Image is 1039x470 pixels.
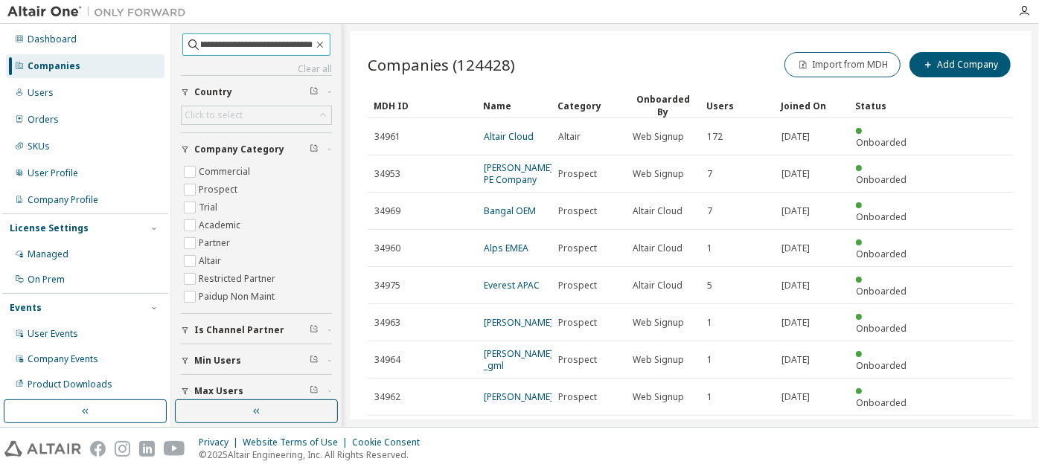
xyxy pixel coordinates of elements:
span: Web Signup [633,317,684,329]
div: Onboarded By [632,93,694,118]
p: © 2025 Altair Engineering, Inc. All Rights Reserved. [199,448,429,461]
span: Altair [558,131,581,143]
span: [DATE] [781,205,810,217]
div: Name [483,94,546,117]
span: Prospect [558,391,597,403]
span: Prospect [558,205,597,217]
div: Company Profile [28,194,98,206]
span: [DATE] [781,354,810,366]
div: Category [557,94,620,117]
div: User Profile [28,167,78,179]
span: Altair Cloud [633,205,682,217]
div: Status [855,94,918,117]
div: Website Terms of Use [243,437,352,448]
span: 5 [707,280,712,292]
span: Is Channel Partner [194,324,284,336]
a: Bangal OEM [484,205,536,217]
button: Is Channel Partner [181,314,332,347]
span: Prospect [558,168,597,180]
label: Paidup Non Maint [199,288,278,306]
button: Company Category [181,133,332,166]
label: Partner [199,234,233,252]
span: 34962 [374,391,400,403]
div: Click to select [185,109,243,121]
div: Users [706,94,769,117]
span: Prospect [558,280,597,292]
span: Web Signup [633,131,684,143]
span: 34969 [374,205,400,217]
button: Add Company [909,52,1011,77]
span: 1 [707,391,712,403]
span: Company Category [194,144,284,155]
label: Prospect [199,181,240,199]
span: Onboarded [856,359,907,372]
span: 7 [707,205,712,217]
div: Privacy [199,437,243,448]
div: Company Events [28,353,98,365]
a: Clear all [181,63,332,75]
div: MDH ID [374,94,471,117]
span: Onboarded [856,322,907,335]
span: [DATE] [781,242,810,254]
span: Clear filter [310,86,319,98]
span: 7 [707,168,712,180]
span: Onboarded [856,173,907,186]
div: SKUs [28,141,50,152]
span: Onboarded [856,210,907,223]
span: Prospect [558,354,597,366]
div: Events [10,302,42,314]
button: Import from MDH [784,52,901,77]
span: Min Users [194,355,241,367]
span: Country [194,86,232,98]
img: altair_logo.svg [4,441,81,457]
span: [DATE] [781,131,810,143]
label: Restricted Partner [199,270,278,288]
span: Clear filter [310,324,319,336]
span: 1 [707,242,712,254]
img: facebook.svg [90,441,106,457]
span: Altair Cloud [633,242,682,254]
span: Clear filter [310,355,319,367]
span: [DATE] [781,168,810,180]
label: Academic [199,216,243,234]
span: 34975 [374,280,400,292]
span: [DATE] [781,280,810,292]
span: 1 [707,317,712,329]
a: [PERSON_NAME] _gml [484,347,553,372]
a: Altair Cloud [484,130,534,143]
img: instagram.svg [115,441,130,457]
div: Companies [28,60,80,72]
a: [PERSON_NAME] [484,390,553,403]
span: [DATE] [781,317,810,329]
span: 172 [707,131,723,143]
label: Altair [199,252,224,270]
span: Web Signup [633,391,684,403]
div: Orders [28,114,59,126]
span: Onboarded [856,285,907,297]
span: 34963 [374,317,400,329]
span: Prospect [558,317,597,329]
span: Web Signup [633,168,684,180]
label: Commercial [199,163,253,181]
a: [PERSON_NAME] [484,316,553,329]
div: Managed [28,248,68,260]
span: Companies (124428) [368,54,515,75]
span: 1 [707,354,712,366]
span: Web Signup [633,354,684,366]
span: 34953 [374,168,400,180]
span: Clear filter [310,144,319,155]
span: 34960 [374,242,400,254]
span: [DATE] [781,391,810,403]
div: Dashboard [28,33,77,45]
div: Product Downloads [28,379,112,390]
a: [PERSON_NAME] PE Company [484,161,553,186]
div: License Settings [10,222,89,234]
span: Prospect [558,242,597,254]
a: Alps EMEA [484,242,528,254]
span: Onboarded [856,396,907,409]
span: Onboarded [856,136,907,149]
button: Country [181,76,332,109]
span: 34961 [374,131,400,143]
img: Altair One [7,4,194,19]
button: Min Users [181,344,332,377]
